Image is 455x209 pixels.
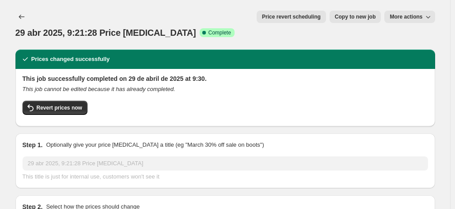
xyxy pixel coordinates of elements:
button: Price change jobs [15,11,28,23]
button: Price revert scheduling [257,11,326,23]
button: More actions [384,11,435,23]
span: Price revert scheduling [262,13,321,20]
h2: This job successfully completed on 29 de abril de 2025 at 9:30. [23,74,428,83]
button: Copy to new job [330,11,381,23]
span: Revert prices now [37,104,82,111]
span: Complete [209,29,231,36]
h2: Prices changed successfully [31,55,110,64]
span: More actions [390,13,422,20]
h2: Step 1. [23,141,43,149]
span: Copy to new job [335,13,376,20]
span: This title is just for internal use, customers won't see it [23,173,159,180]
button: Revert prices now [23,101,87,115]
i: This job cannot be edited because it has already completed. [23,86,175,92]
p: Optionally give your price [MEDICAL_DATA] a title (eg "March 30% off sale on boots") [46,141,264,149]
input: 30% off holiday sale [23,156,428,171]
span: 29 abr 2025, 9:21:28 Price [MEDICAL_DATA] [15,28,196,38]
